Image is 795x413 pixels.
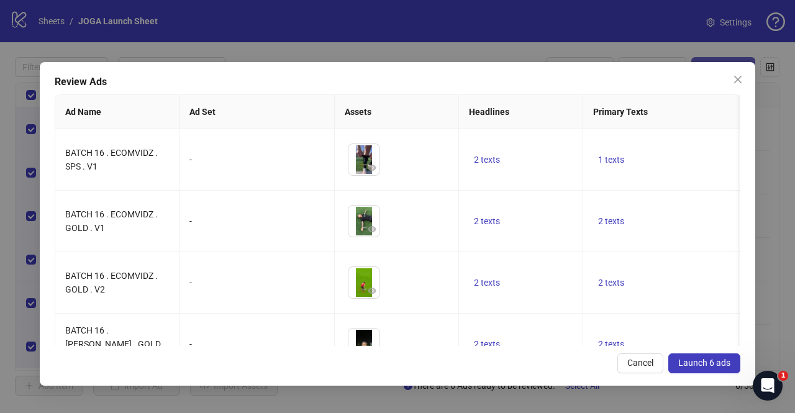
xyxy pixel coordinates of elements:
[365,283,379,298] button: Preview
[179,95,335,129] th: Ad Set
[469,337,505,352] button: 2 texts
[469,152,505,167] button: 2 texts
[593,337,629,352] button: 2 texts
[368,286,376,295] span: eye
[365,222,379,237] button: Preview
[189,153,324,166] div: -
[474,339,500,349] span: 2 texts
[474,155,500,165] span: 2 texts
[598,339,624,349] span: 2 texts
[593,275,629,290] button: 2 texts
[189,276,324,289] div: -
[593,214,629,229] button: 2 texts
[55,95,179,129] th: Ad Name
[65,271,158,294] span: BATCH 16 . ECOMVIDZ . GOLD . V2
[469,214,505,229] button: 2 texts
[753,371,783,401] iframe: Intercom live chat
[65,325,165,363] span: BATCH 16 . [PERSON_NAME] . GOLD . V1
[627,358,653,368] span: Cancel
[368,225,376,234] span: eye
[55,75,740,89] div: Review Ads
[598,155,624,165] span: 1 texts
[474,278,500,288] span: 2 texts
[668,353,740,373] button: Launch 6 ads
[365,160,379,175] button: Preview
[348,144,379,175] img: Asset 1
[348,329,379,360] img: Asset 1
[335,95,459,129] th: Assets
[65,148,158,171] span: BATCH 16 . ECOMVIDZ . SPS . V1
[728,70,748,89] button: Close
[469,275,505,290] button: 2 texts
[189,337,324,351] div: -
[583,95,738,129] th: Primary Texts
[368,163,376,172] span: eye
[365,345,379,360] button: Preview
[598,278,624,288] span: 2 texts
[348,267,379,298] img: Asset 1
[778,371,788,381] span: 1
[678,358,730,368] span: Launch 6 ads
[459,95,583,129] th: Headlines
[617,353,663,373] button: Cancel
[598,216,624,226] span: 2 texts
[474,216,500,226] span: 2 texts
[733,75,743,84] span: close
[593,152,629,167] button: 1 texts
[65,209,158,233] span: BATCH 16 . ECOMVIDZ . GOLD . V1
[189,214,324,228] div: -
[348,206,379,237] img: Asset 1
